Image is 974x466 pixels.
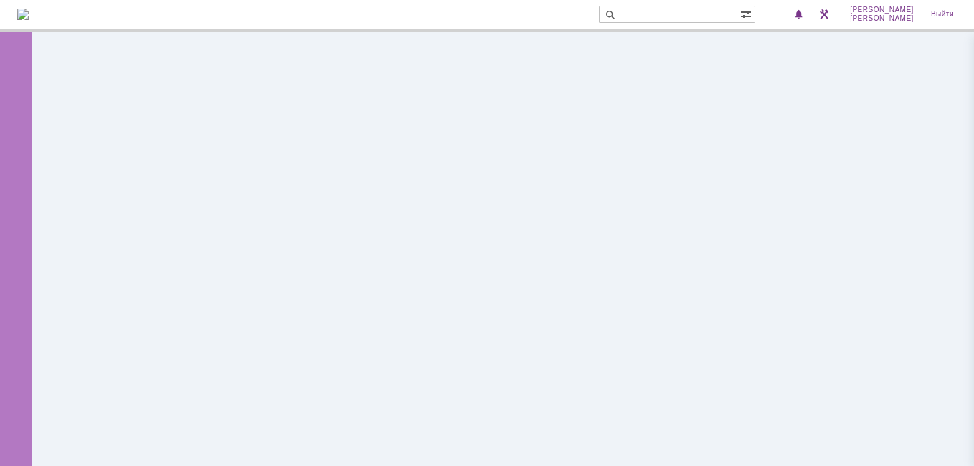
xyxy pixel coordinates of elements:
a: Перейти на домашнюю страницу [17,9,29,20]
a: Перейти в интерфейс администратора [815,6,833,23]
span: [PERSON_NAME] [850,14,914,23]
img: logo [17,9,29,20]
span: [PERSON_NAME] [850,6,914,14]
span: Расширенный поиск [740,6,755,20]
